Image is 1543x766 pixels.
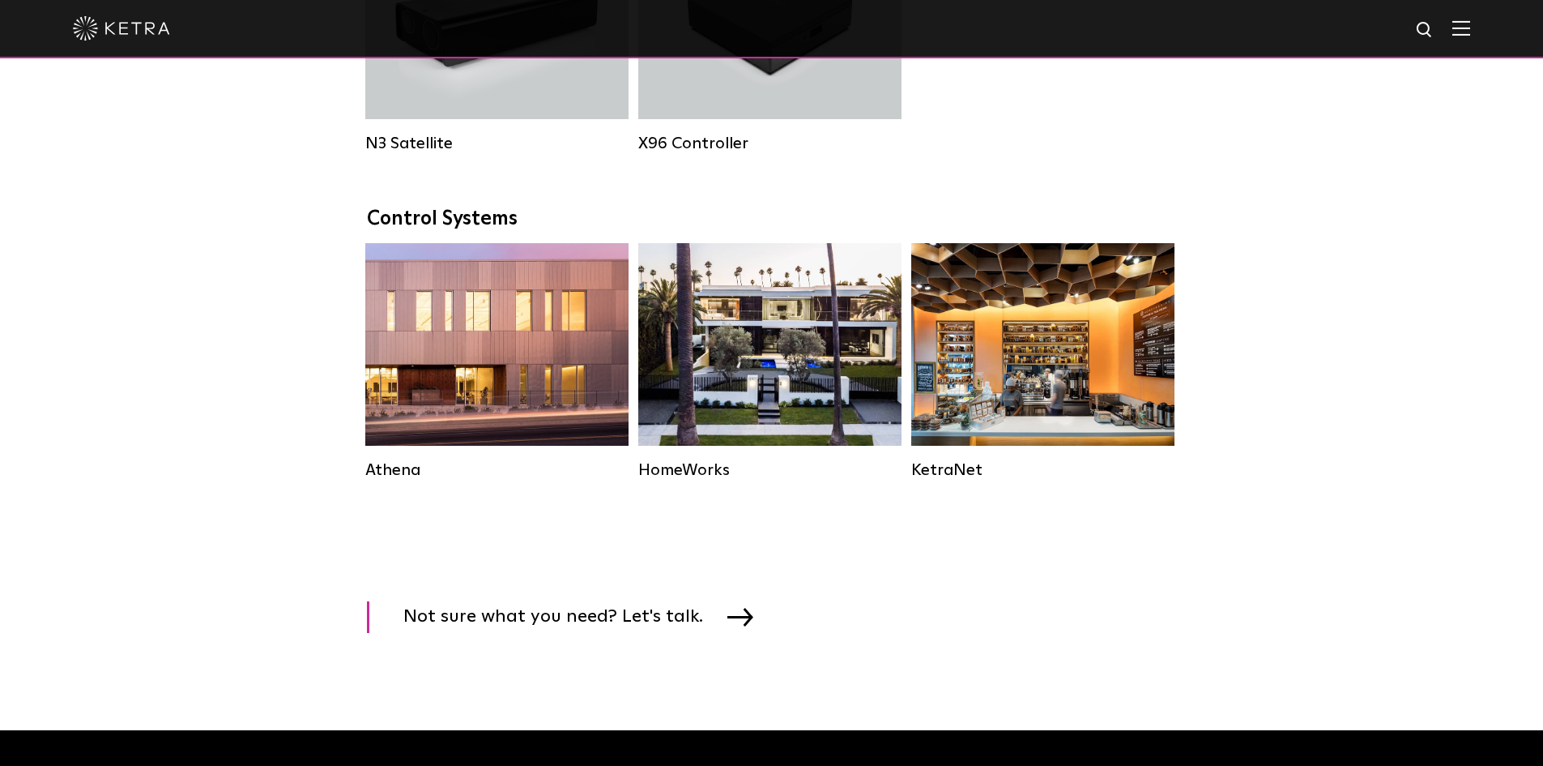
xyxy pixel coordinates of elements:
[73,16,170,41] img: ketra-logo-2019-white
[365,460,629,480] div: Athena
[367,208,1177,231] div: Control Systems
[727,608,753,626] img: arrow
[911,243,1174,480] a: KetraNet Legacy System
[365,243,629,480] a: Athena Commercial Solution
[1415,20,1435,41] img: search icon
[365,134,629,153] div: N3 Satellite
[403,601,727,633] span: Not sure what you need? Let's talk.
[638,243,902,480] a: HomeWorks Residential Solution
[638,134,902,153] div: X96 Controller
[367,601,774,633] a: Not sure what you need? Let's talk.
[911,460,1174,480] div: KetraNet
[1452,20,1470,36] img: Hamburger%20Nav.svg
[638,460,902,480] div: HomeWorks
